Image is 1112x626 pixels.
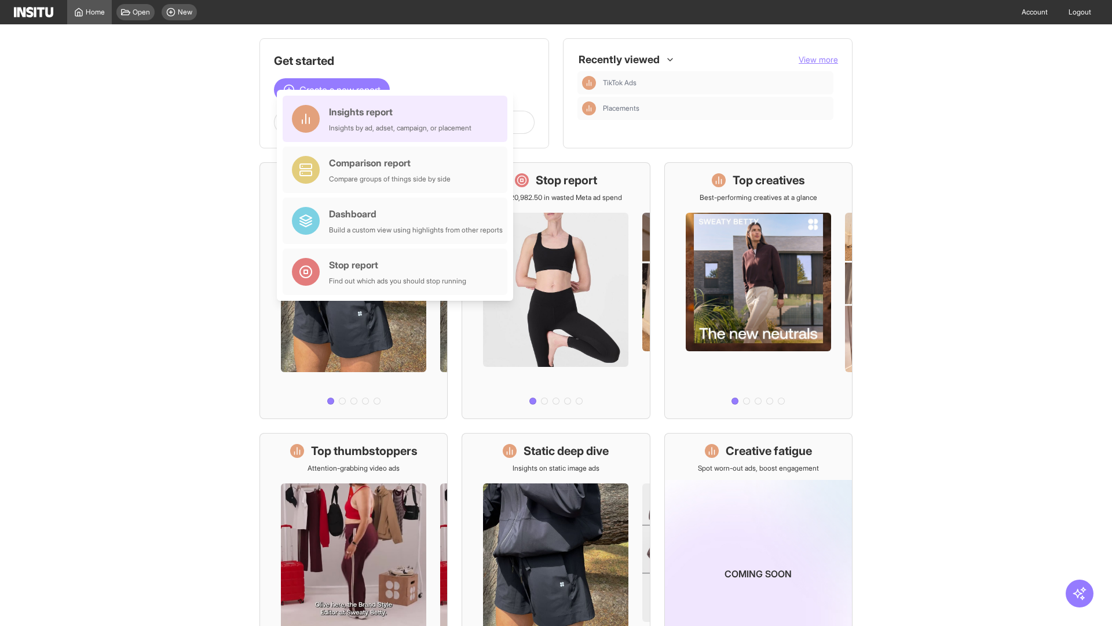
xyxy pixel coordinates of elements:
[524,443,609,459] h1: Static deep dive
[329,174,451,184] div: Compare groups of things side by side
[329,105,471,119] div: Insights report
[329,156,451,170] div: Comparison report
[664,162,853,419] a: Top creativesBest-performing creatives at a glance
[603,78,829,88] span: TikTok Ads
[700,193,817,202] p: Best-performing creatives at a glance
[329,258,466,272] div: Stop report
[603,78,637,88] span: TikTok Ads
[329,123,471,133] div: Insights by ad, adset, campaign, or placement
[462,162,650,419] a: Stop reportSave £20,982.50 in wasted Meta ad spend
[274,53,535,69] h1: Get started
[299,83,381,97] span: Create a new report
[133,8,150,17] span: Open
[178,8,192,17] span: New
[329,276,466,286] div: Find out which ads you should stop running
[582,76,596,90] div: Insights
[582,101,596,115] div: Insights
[733,172,805,188] h1: Top creatives
[14,7,53,17] img: Logo
[489,193,622,202] p: Save £20,982.50 in wasted Meta ad spend
[799,54,838,64] span: View more
[799,54,838,65] button: View more
[259,162,448,419] a: What's live nowSee all active ads instantly
[308,464,400,473] p: Attention-grabbing video ads
[274,78,390,101] button: Create a new report
[329,207,503,221] div: Dashboard
[311,443,418,459] h1: Top thumbstoppers
[603,104,829,113] span: Placements
[536,172,597,188] h1: Stop report
[86,8,105,17] span: Home
[329,225,503,235] div: Build a custom view using highlights from other reports
[603,104,639,113] span: Placements
[513,464,599,473] p: Insights on static image ads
